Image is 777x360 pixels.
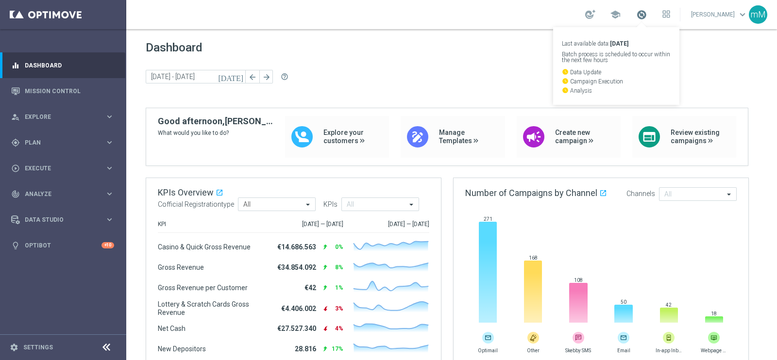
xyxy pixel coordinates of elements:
[101,242,114,248] div: +10
[562,68,671,75] p: Data Update
[11,164,115,172] button: play_circle_outline Execute keyboard_arrow_right
[25,165,105,171] span: Execute
[25,217,105,223] span: Data Studio
[11,190,115,198] button: track_changes Analyze keyboard_arrow_right
[11,242,115,249] button: lightbulb Optibot +10
[749,5,767,24] div: mM
[11,216,115,224] button: Data Studio keyboard_arrow_right
[562,78,569,84] i: watch_later
[23,344,53,350] a: Settings
[25,78,114,104] a: Mission Control
[11,113,20,121] i: person_search
[105,189,114,198] i: keyboard_arrow_right
[11,113,105,121] div: Explore
[25,52,114,78] a: Dashboard
[11,164,105,173] div: Execute
[25,114,105,120] span: Explore
[10,343,18,352] i: settings
[25,191,105,197] span: Analyze
[562,87,671,94] p: Analysis
[105,215,114,224] i: keyboard_arrow_right
[610,40,628,47] strong: [DATE]
[25,232,101,258] a: Optibot
[11,190,20,198] i: track_changes
[562,87,569,94] i: watch_later
[11,232,114,258] div: Optibot
[11,62,115,69] button: equalizer Dashboard
[105,138,114,147] i: keyboard_arrow_right
[562,78,671,84] p: Campaign Execution
[562,68,569,75] i: watch_later
[690,7,749,22] a: [PERSON_NAME]keyboard_arrow_down
[11,164,20,173] i: play_circle_outline
[105,164,114,173] i: keyboard_arrow_right
[11,190,105,198] div: Analyze
[562,41,671,47] p: Last available data:
[562,51,671,63] p: Batch process is scheduled to occur within the next few hours
[11,87,115,95] button: Mission Control
[11,241,20,250] i: lightbulb
[737,9,748,20] span: keyboard_arrow_down
[11,61,20,70] i: equalizer
[105,112,114,121] i: keyboard_arrow_right
[635,7,648,23] a: Last available data:[DATE] Batch process is scheduled to occur within the next few hours watch_la...
[11,113,115,121] button: person_search Explore keyboard_arrow_right
[11,138,20,147] i: gps_fixed
[11,215,105,224] div: Data Studio
[11,139,115,147] button: gps_fixed Plan keyboard_arrow_right
[11,52,114,78] div: Dashboard
[11,138,105,147] div: Plan
[610,9,621,20] span: school
[11,78,114,104] div: Mission Control
[25,140,105,146] span: Plan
